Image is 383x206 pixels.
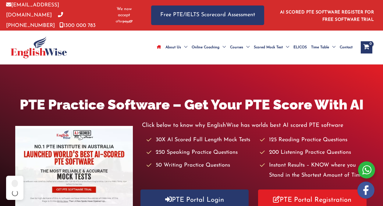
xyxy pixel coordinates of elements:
span: Scored Mock Test [254,37,283,58]
li: Instant Results – KNOW where you Stand in the Shortest Amount of Time [260,160,367,181]
span: About Us [165,37,181,58]
li: 125 Reading Practice Questions [260,135,367,145]
span: Menu Toggle [283,37,289,58]
img: Afterpay-Logo [116,20,133,23]
a: [PHONE_NUMBER] [6,13,63,28]
span: Time Table [311,37,329,58]
span: We now accept [112,6,136,18]
span: Menu Toggle [181,37,187,58]
span: Menu Toggle [329,37,335,58]
a: AI SCORED PTE SOFTWARE REGISTER FOR FREE SOFTWARE TRIAL [280,10,374,22]
a: View Shopping Cart, empty [361,41,372,53]
li: 50 Writing Practice Questions [147,160,254,171]
span: ELICOS [293,37,307,58]
li: 30X AI Scored Full Length Mock Tests [147,135,254,145]
a: [EMAIL_ADDRESS][DOMAIN_NAME] [6,2,59,18]
span: Courses [230,37,243,58]
a: About UsMenu Toggle [163,37,190,58]
h1: PTE Practice Software – Get Your PTE Score With AI [15,95,367,114]
nav: Site Navigation: Main Menu [155,37,355,58]
a: 1300 000 783 [59,23,96,28]
a: CoursesMenu Toggle [228,37,252,58]
span: Online Coaching [192,37,219,58]
a: Time TableMenu Toggle [309,37,338,58]
aside: Header Widget 1 [276,5,377,25]
p: Click below to know why EnglishWise has worlds best AI scored PTE software [142,120,368,131]
a: Contact [338,37,355,58]
img: cropped-ew-logo [11,36,67,58]
a: Free PTE/IELTS Scorecard Assessment [151,6,264,25]
a: Online CoachingMenu Toggle [190,37,228,58]
span: Contact [340,37,353,58]
a: ELICOS [291,37,309,58]
li: 250 Speaking Practice Questions [147,148,254,158]
img: white-facebook.png [357,182,374,199]
span: Menu Toggle [243,37,250,58]
a: Scored Mock TestMenu Toggle [252,37,291,58]
li: 200 Listening Practice Questions [260,148,367,158]
span: Menu Toggle [219,37,226,58]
